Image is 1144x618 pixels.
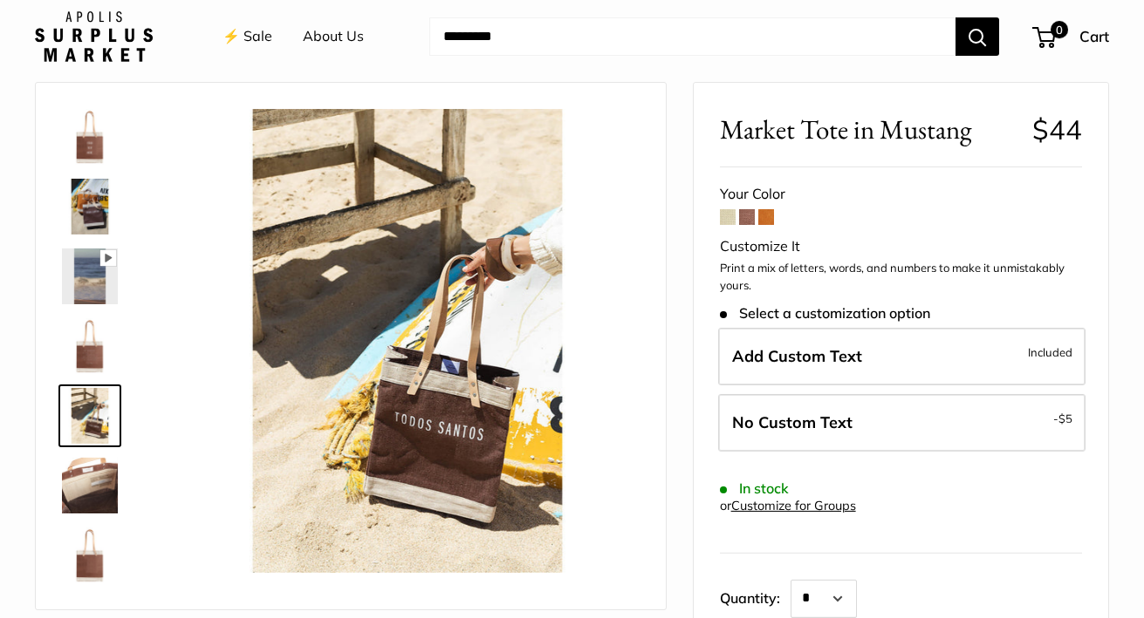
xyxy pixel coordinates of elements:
[1034,23,1109,51] a: 0 Cart
[62,388,118,444] img: Market Tote in Mustang
[429,17,956,56] input: Search...
[58,315,121,377] a: Market Tote in Mustang
[58,384,121,447] a: Market Tote in Mustang
[720,234,1082,260] div: Customize It
[58,105,121,168] a: Market Tote in Mustang
[1053,408,1072,429] span: -
[1032,112,1082,146] span: $44
[956,17,999,56] button: Search
[732,412,853,432] span: No Custom Text
[58,245,121,308] a: Market Tote in Mustang
[62,527,118,583] img: Market Tote in Mustang
[732,346,862,366] span: Add Custom Text
[58,524,121,587] a: Market Tote in Mustang
[62,248,118,304] img: Market Tote in Mustang
[720,181,1082,207] div: Your Color
[223,24,272,50] a: ⚡️ Sale
[718,328,1086,385] label: Add Custom Text
[718,394,1086,452] label: Leave Blank
[1058,411,1072,425] span: $5
[720,494,856,518] div: or
[35,11,153,62] img: Apolis: Surplus Market
[62,458,118,513] img: Market Tote in Mustang
[1079,27,1109,45] span: Cart
[62,179,118,234] img: Market Tote in Mustang
[303,24,364,50] a: About Us
[58,175,121,238] a: Market Tote in Mustang
[720,480,789,497] span: In stock
[720,574,791,618] label: Quantity:
[731,498,856,513] a: Customize for Groups
[720,260,1082,294] p: Print a mix of letters, words, and numbers to make it unmistakably yours.
[58,454,121,517] a: Market Tote in Mustang
[62,318,118,374] img: Market Tote in Mustang
[1051,21,1068,38] span: 0
[720,305,930,322] span: Select a customization option
[175,109,640,573] img: Market Tote in Mustang
[1028,342,1072,363] span: Included
[62,109,118,165] img: Market Tote in Mustang
[720,113,1019,146] span: Market Tote in Mustang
